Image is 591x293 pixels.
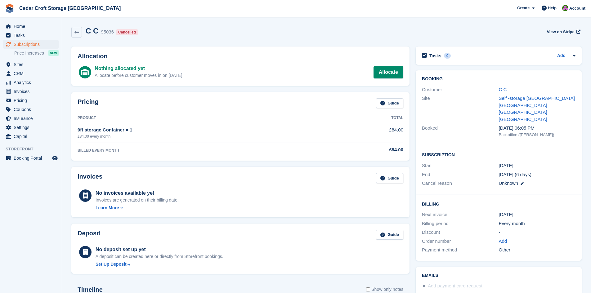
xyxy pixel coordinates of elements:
[78,98,99,109] h2: Pricing
[17,3,123,13] a: Cedar Croft Storage [GEOGRAPHIC_DATA]
[14,105,51,114] span: Coupons
[374,66,403,78] a: Allocate
[422,77,575,82] h2: Booking
[14,78,51,87] span: Analytics
[422,151,575,158] h2: Subscription
[3,78,59,87] a: menu
[14,22,51,31] span: Home
[336,123,403,143] td: £84.00
[5,4,14,13] img: stora-icon-8386f47178a22dfd0bd8f6a31ec36ba5ce8667c1dd55bd0f319d3a0aa187defe.svg
[78,134,336,139] div: £84.00 every month
[444,53,451,59] div: 0
[6,146,62,152] span: Storefront
[499,162,513,169] time: 2025-08-20 00:00:00 UTC
[14,132,51,141] span: Capital
[376,98,403,109] a: Guide
[422,162,499,169] div: Start
[366,286,370,293] input: Show only notes
[422,246,499,254] div: Payment method
[78,173,102,183] h2: Invoices
[3,40,59,49] a: menu
[3,31,59,40] a: menu
[376,173,403,183] a: Guide
[96,197,179,203] div: Invoices are generated on their billing date.
[499,211,575,218] div: [DATE]
[499,172,532,177] span: [DATE] (6 days)
[14,123,51,132] span: Settings
[3,22,59,31] a: menu
[3,69,59,78] a: menu
[422,238,499,245] div: Order number
[422,95,499,123] div: Site
[78,230,100,240] h2: Deposit
[51,154,59,162] a: Preview store
[569,5,585,11] span: Account
[3,96,59,105] a: menu
[96,253,223,260] p: A deposit can be created here or directly from Storefront bookings.
[422,86,499,93] div: Customer
[422,229,499,236] div: Discount
[336,113,403,123] th: Total
[376,230,403,240] a: Guide
[14,31,51,40] span: Tasks
[101,29,114,36] div: 95036
[499,132,575,138] div: Backoffice ([PERSON_NAME])
[96,205,179,211] a: Learn More
[499,95,575,122] a: Self -storage [GEOGRAPHIC_DATA] [GEOGRAPHIC_DATA] [GEOGRAPHIC_DATA] [GEOGRAPHIC_DATA]
[3,60,59,69] a: menu
[14,60,51,69] span: Sites
[3,154,59,162] a: menu
[499,229,575,236] div: -
[499,246,575,254] div: Other
[3,132,59,141] a: menu
[96,205,119,211] div: Learn More
[78,127,336,134] div: 9ft storage Container × 1
[336,146,403,153] div: £84.00
[422,220,499,227] div: Billing period
[3,105,59,114] a: menu
[499,87,507,92] a: C C
[562,5,568,11] img: Mark Orchard
[499,220,575,227] div: Every month
[428,282,482,290] div: Add payment card request
[3,114,59,123] a: menu
[95,65,182,72] div: Nothing allocated yet
[96,189,179,197] div: No invoices available yet
[14,69,51,78] span: CRM
[366,286,403,293] label: Show only notes
[96,261,223,268] a: Set Up Deposit
[96,261,127,268] div: Set Up Deposit
[499,180,518,186] span: Unknown
[86,27,98,35] h2: C C
[78,113,336,123] th: Product
[14,87,51,96] span: Invoices
[14,114,51,123] span: Insurance
[422,125,499,138] div: Booked
[547,29,574,35] span: View on Stripe
[499,238,507,245] a: Add
[48,50,59,56] div: NEW
[517,5,530,11] span: Create
[3,123,59,132] a: menu
[14,50,44,56] span: Price increases
[95,72,182,79] div: Allocate before customer moves in on [DATE]
[14,40,51,49] span: Subscriptions
[78,53,403,60] h2: Allocation
[3,87,59,96] a: menu
[544,27,582,37] a: View on Stripe
[557,52,566,60] a: Add
[14,96,51,105] span: Pricing
[499,125,575,132] div: [DATE] 06:05 PM
[422,273,575,278] h2: Emails
[14,50,59,56] a: Price increases NEW
[14,154,51,162] span: Booking Portal
[422,180,499,187] div: Cancel reason
[422,211,499,218] div: Next invoice
[422,201,575,207] h2: Billing
[548,5,557,11] span: Help
[96,246,223,253] div: No deposit set up yet
[78,148,336,153] div: BILLED EVERY MONTH
[116,29,138,35] div: Cancelled
[429,53,441,59] h2: Tasks
[422,171,499,178] div: End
